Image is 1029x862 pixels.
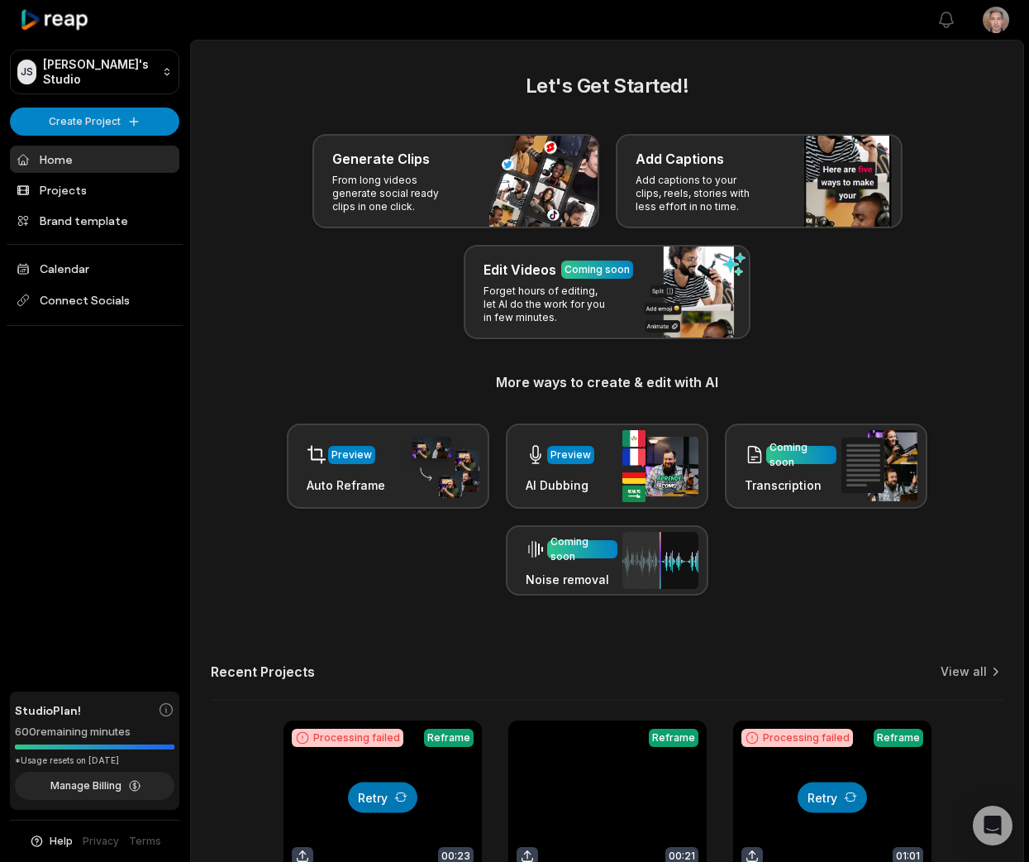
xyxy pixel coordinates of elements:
div: Coming soon [550,534,614,564]
a: Home [10,146,179,173]
p: Add captions to your clips, reels, stories with less effort in no time. [636,174,764,213]
div: Preview [331,448,372,462]
div: *Usage resets on [DATE] [15,754,174,767]
button: Retry [348,782,417,812]
p: [PERSON_NAME]'s Studio [43,57,155,87]
a: Brand template [10,207,179,234]
button: Help [29,834,73,849]
a: Calendar [10,255,179,282]
h3: Transcription [745,476,836,494]
h3: Edit Videos [484,260,556,280]
h3: Generate Clips [332,149,430,169]
a: Terms [129,834,161,849]
img: auto_reframe.png [403,434,479,499]
img: noise_removal.png [622,532,698,589]
p: From long videos generate social ready clips in one click. [332,174,460,213]
h2: Let's Get Started! [211,71,1003,101]
span: Connect Socials [10,285,179,315]
img: ai_dubbing.png [622,430,698,502]
div: Preview [550,448,591,462]
div: JS [17,60,36,84]
h3: Auto Reframe [307,476,385,494]
span: Studio Plan! [15,702,81,719]
div: Open Intercom Messenger [973,806,1012,845]
a: Privacy [83,834,119,849]
h3: More ways to create & edit with AI [211,372,1003,392]
div: Coming soon [769,440,833,470]
button: Retry [798,782,867,812]
div: Coming soon [565,262,630,277]
span: Help [50,834,73,849]
h3: Noise removal [526,571,617,588]
img: transcription.png [841,430,917,501]
h3: AI Dubbing [526,476,594,494]
p: Forget hours of editing, let AI do the work for you in few minutes. [484,285,612,324]
a: Projects [10,176,179,204]
div: 600 remaining minutes [15,724,174,740]
a: View all [941,663,987,680]
h2: Recent Projects [211,663,315,680]
h3: Add Captions [636,149,724,169]
button: Create Project [10,108,179,136]
button: Manage Billing [15,772,174,800]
